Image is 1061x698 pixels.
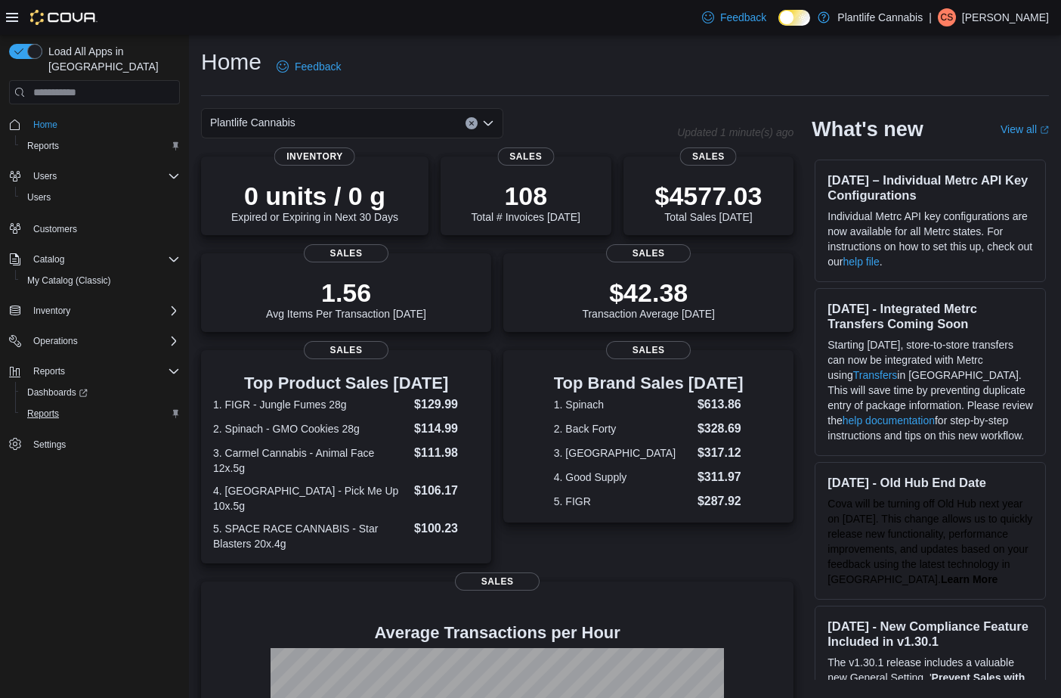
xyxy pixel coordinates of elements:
nav: Complex example [9,107,180,495]
span: Sales [455,572,540,591]
img: Cova [30,10,97,25]
button: Catalog [27,250,70,268]
span: Sales [497,147,554,166]
div: Avg Items Per Transaction [DATE] [266,278,426,320]
p: | [929,8,932,26]
dd: $328.69 [698,420,744,438]
span: Customers [27,219,180,237]
div: Expired or Expiring in Next 30 Days [231,181,398,223]
strong: Learn More [941,573,998,585]
dt: 3. Carmel Cannabis - Animal Face 12x.5g [213,445,408,476]
div: Transaction Average [DATE] [582,278,715,320]
dd: $111.98 [414,444,479,462]
dt: 4. Good Supply [554,470,691,485]
div: Charlotte Soukeroff [938,8,956,26]
h1: Home [201,47,261,77]
p: Plantlife Cannabis [837,8,923,26]
dt: 2. Back Forty [554,421,691,436]
span: Reports [21,405,180,423]
h3: [DATE] – Individual Metrc API Key Configurations [827,172,1033,203]
a: Reports [21,137,65,155]
p: 0 units / 0 g [231,181,398,211]
button: Inventory [3,300,186,321]
button: Settings [3,433,186,455]
span: Inventory [33,305,70,317]
dt: 2. Spinach - GMO Cookies 28g [213,421,408,436]
span: Catalog [27,250,180,268]
span: Reports [21,137,180,155]
dt: 5. FIGR [554,494,691,509]
button: Reports [15,135,186,157]
p: Starting [DATE], store-to-store transfers can now be integrated with Metrc using in [GEOGRAPHIC_D... [827,337,1033,443]
button: Open list of options [482,117,494,129]
a: View allExternal link [1001,123,1049,135]
span: Dashboards [27,386,88,399]
span: Settings [27,435,180,454]
input: Dark Mode [778,10,810,26]
dt: 4. [GEOGRAPHIC_DATA] - Pick Me Up 10x.5g [213,483,408,513]
dt: 5. SPACE RACE CANNABIS - Star Blasters 20x.4g [213,521,408,551]
h3: Top Product Sales [DATE] [213,374,479,392]
button: Users [3,166,186,187]
button: Home [3,113,186,135]
p: Updated 1 minute(s) ago [677,126,793,138]
a: Reports [21,405,65,423]
dd: $129.99 [414,396,479,414]
a: Users [21,188,57,206]
h2: What's new [812,117,923,141]
span: Plantlife Cannabis [210,113,295,132]
span: Users [21,188,180,206]
button: Reports [27,362,71,380]
span: Feedback [295,59,341,74]
a: help file [843,256,880,268]
p: 1.56 [266,278,426,308]
a: My Catalog (Classic) [21,271,117,290]
button: Operations [27,332,84,350]
a: Feedback [696,2,772,33]
span: Operations [33,335,78,347]
span: CS [941,8,954,26]
a: Home [27,116,63,134]
span: Sales [680,147,737,166]
dd: $100.23 [414,520,479,538]
dt: 3. [GEOGRAPHIC_DATA] [554,445,691,461]
svg: External link [1040,126,1049,135]
a: Customers [27,220,83,238]
span: Settings [33,439,66,451]
span: Dashboards [21,383,180,402]
span: Home [27,115,180,134]
a: Transfers [853,369,898,381]
div: Total Sales [DATE] [655,181,762,223]
span: Reports [27,408,59,420]
p: 108 [472,181,580,211]
h3: [DATE] - New Compliance Feature Included in v1.30.1 [827,619,1033,649]
p: Individual Metrc API key configurations are now available for all Metrc states. For instructions ... [827,209,1033,269]
span: Users [27,167,180,185]
a: Feedback [271,51,347,82]
a: Settings [27,436,72,454]
dd: $114.99 [414,420,479,438]
button: Clear input [466,117,478,129]
h3: Top Brand Sales [DATE] [554,374,744,392]
span: Reports [27,140,59,152]
button: My Catalog (Classic) [15,270,186,291]
span: Inventory [274,147,355,166]
span: Inventory [27,302,180,320]
dd: $311.97 [698,468,744,486]
span: Users [33,170,57,182]
button: Inventory [27,302,76,320]
span: Users [27,191,51,203]
dd: $317.12 [698,444,744,462]
h4: Average Transactions per Hour [213,624,781,642]
span: My Catalog (Classic) [21,271,180,290]
span: Cova will be turning off Old Hub next year on [DATE]. This change allows us to quickly release ne... [827,498,1032,585]
span: Operations [27,332,180,350]
a: Dashboards [15,382,186,403]
span: Reports [27,362,180,380]
dt: 1. FIGR - Jungle Fumes 28g [213,397,408,412]
span: Feedback [720,10,766,25]
h3: [DATE] - Integrated Metrc Transfers Coming Soon [827,301,1033,331]
dd: $287.92 [698,492,744,510]
button: Customers [3,217,186,239]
